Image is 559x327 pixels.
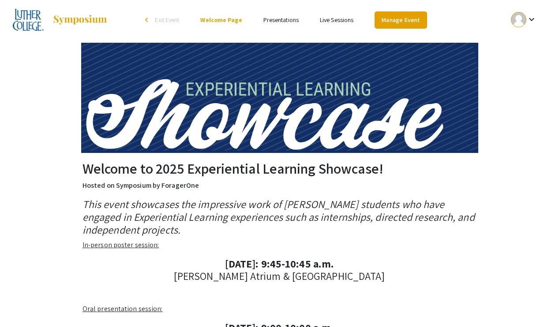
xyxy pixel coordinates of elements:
a: 2025 Experiential Learning Showcase [13,9,108,31]
h4: [PERSON_NAME] Atrium & [GEOGRAPHIC_DATA] [83,257,476,283]
img: Symposium by ForagerOne [53,15,108,25]
a: Live Sessions [320,16,353,24]
a: Presentations [263,16,299,24]
a: Welcome Page [200,16,242,24]
span: Exit Event [155,16,179,24]
u: In-person poster session: [83,240,159,249]
strong: [DATE]: 9:45-10:45 a.m. [225,256,334,271]
h2: Welcome to 2025 Experiential Learning Showcase! [83,160,476,177]
p: Hosted on Symposium by ForagerOne [83,180,476,191]
a: Manage Event [375,11,427,29]
u: Oral presentation session: [83,304,163,313]
em: This event showcases the impressive work of [PERSON_NAME] students who have engaged in Experienti... [83,197,475,237]
mat-icon: Expand account dropdown [526,14,537,25]
img: 2025 Experiential Learning Showcase [13,9,44,31]
div: arrow_back_ios [145,17,150,22]
img: 2025 Experiential Learning Showcase [81,43,478,152]
iframe: Chat [7,287,38,320]
button: Expand account dropdown [502,10,546,30]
